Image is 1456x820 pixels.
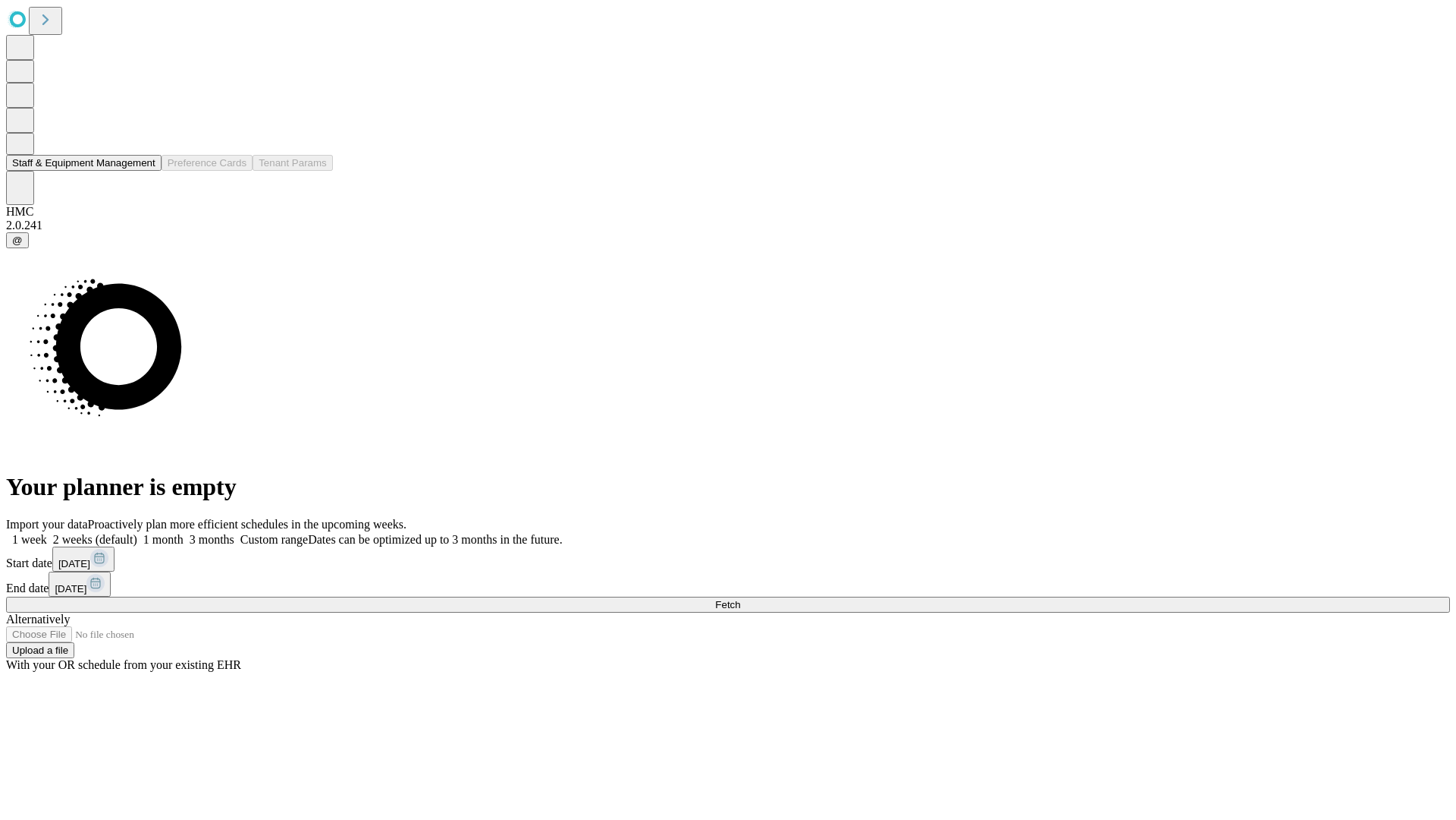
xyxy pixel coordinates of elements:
span: 1 week [12,533,47,546]
span: [DATE] [55,583,86,594]
span: Fetch [715,599,740,610]
button: Fetch [6,597,1450,613]
span: With your OR schedule from your existing EHR [6,658,241,671]
button: Preference Cards [162,155,253,171]
span: Custom range [240,533,308,546]
span: [DATE] [58,558,90,569]
span: Dates can be optimized up to 3 months in the future. [308,533,562,546]
span: 2 weeks (default) [53,533,137,546]
button: [DATE] [49,572,111,597]
span: 1 month [143,533,184,546]
div: 2.0.241 [6,219,1450,232]
button: @ [6,232,29,248]
span: @ [12,235,23,246]
h1: Your planner is empty [6,473,1450,501]
button: Upload a file [6,642,74,658]
div: End date [6,572,1450,597]
span: Import your data [6,518,88,531]
div: Start date [6,547,1450,572]
span: Proactively plan more efficient schedules in the upcoming weeks. [88,518,406,531]
span: 3 months [190,533,234,546]
button: [DATE] [52,547,115,572]
div: HMC [6,205,1450,219]
span: Alternatively [6,613,70,626]
button: Staff & Equipment Management [6,155,162,171]
button: Tenant Params [253,155,333,171]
